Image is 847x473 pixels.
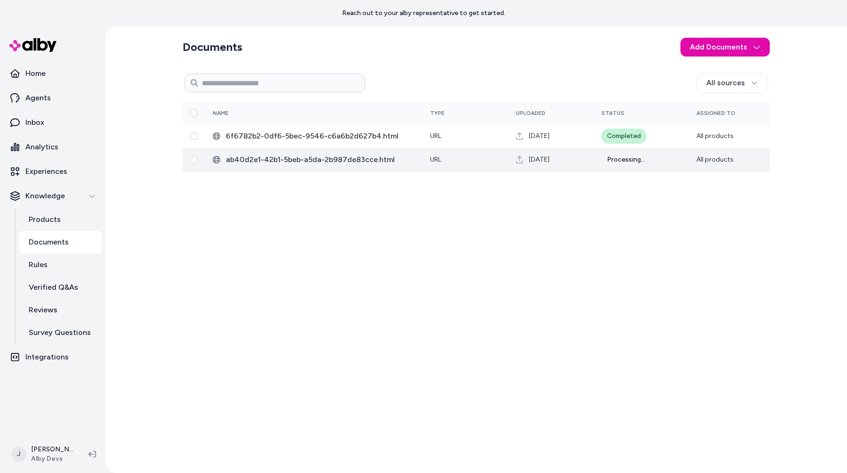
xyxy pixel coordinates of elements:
[190,156,198,163] button: Select row
[19,231,102,253] a: Documents
[680,38,770,57] button: Add Documents
[601,152,651,167] div: Processing...
[19,321,102,344] a: Survey Questions
[696,73,768,93] button: All sources
[31,454,73,464] span: Alby Devs
[25,351,69,363] p: Integrations
[29,259,48,270] p: Rules
[226,130,415,142] span: 6f6782b2-0df6-5bec-9546-c6a6b2d627b4.html
[4,185,102,207] button: Knowledge
[516,110,545,116] span: Uploaded
[25,68,46,79] p: Home
[696,155,734,163] span: All products
[213,130,415,142] div: 6f6782b2-0df6-5bec-9546-c6a6b2d627b4.html
[430,132,441,140] span: URL
[226,154,415,165] span: ab40d2e1-42b1-5beb-a5da-2b987de83cce.html
[4,346,102,368] a: Integrations
[696,132,734,140] span: All products
[6,439,81,469] button: J[PERSON_NAME]Alby Devs
[25,141,58,153] p: Analytics
[4,111,102,134] a: Inbox
[601,110,624,116] span: Status
[190,109,198,117] button: Select all
[19,276,102,299] a: Verified Q&As
[529,131,550,141] span: [DATE]
[4,136,102,158] a: Analytics
[183,40,242,55] h2: Documents
[29,214,61,225] p: Products
[29,236,69,248] p: Documents
[342,8,505,18] p: Reach out to your alby representative to get started.
[19,253,102,276] a: Rules
[4,160,102,183] a: Experiences
[430,155,441,163] span: URL
[25,190,65,202] p: Knowledge
[4,62,102,85] a: Home
[706,77,745,89] span: All sources
[29,327,91,338] p: Survey Questions
[529,155,550,164] span: [DATE]
[430,110,445,116] span: Type
[19,208,102,231] a: Products
[696,110,735,116] span: Assigned To
[31,445,73,454] p: [PERSON_NAME]
[601,129,647,144] div: Completed
[11,447,26,462] span: J
[9,38,56,52] img: alby Logo
[213,109,283,117] div: Name
[25,117,44,128] p: Inbox
[25,92,51,104] p: Agents
[25,166,67,177] p: Experiences
[29,282,78,293] p: Verified Q&As
[190,132,198,140] button: Select row
[29,304,57,316] p: Reviews
[4,87,102,109] a: Agents
[19,299,102,321] a: Reviews
[213,154,415,165] div: ab40d2e1-42b1-5beb-a5da-2b987de83cce.html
